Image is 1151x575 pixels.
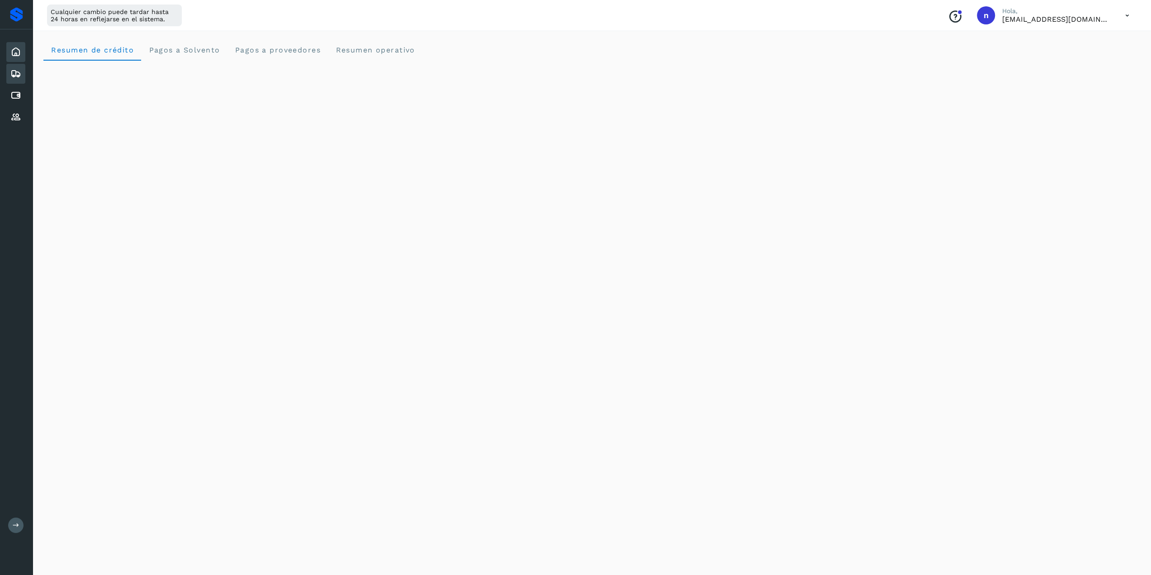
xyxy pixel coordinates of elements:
div: Cualquier cambio puede tardar hasta 24 horas en reflejarse en el sistema. [47,5,182,26]
div: Proveedores [6,107,25,127]
span: Pagos a Solvento [148,46,220,54]
span: Resumen de crédito [51,46,134,54]
span: Resumen operativo [335,46,415,54]
p: Hola, [1002,7,1111,15]
p: niagara+prod@solvento.mx [1002,15,1111,24]
div: Inicio [6,42,25,62]
span: Pagos a proveedores [234,46,321,54]
div: Cuentas por pagar [6,86,25,105]
div: Embarques [6,64,25,84]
